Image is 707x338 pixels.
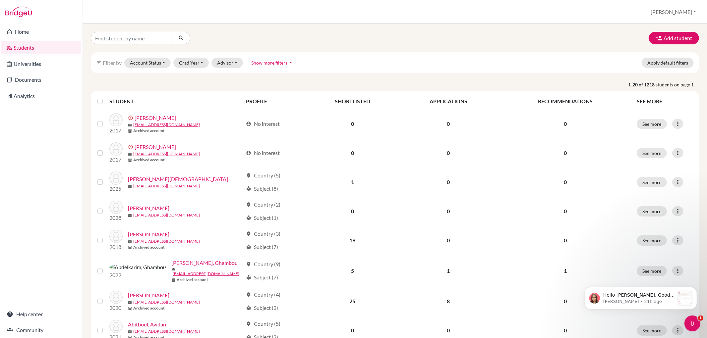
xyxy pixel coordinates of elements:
span: local_library [246,215,251,220]
button: Account Status [124,58,171,68]
div: Country (2) [246,201,280,209]
a: [PERSON_NAME][DEMOGRAPHIC_DATA] [128,175,228,183]
p: 0 [502,149,629,157]
span: location_on [246,202,251,207]
img: Abdalla, Jumana [109,201,123,214]
span: mail [128,152,132,156]
a: [PERSON_NAME] [135,143,176,151]
span: inventory_2 [171,278,175,282]
span: account_circle [246,150,251,156]
b: Archived account [133,305,165,311]
div: Country (9) [246,260,280,268]
button: Apply default filters [642,58,694,68]
span: mail [128,184,132,188]
span: local_library [246,305,251,311]
td: 1 [306,168,399,197]
div: Country (5) [246,320,280,328]
b: Archived account [177,277,208,283]
p: 2020 [109,304,123,312]
span: error_outline [128,144,135,150]
button: See more [637,177,667,187]
th: SHORTLISTED [306,93,399,109]
td: 0 [399,168,498,197]
a: [EMAIL_ADDRESS][DOMAIN_NAME] [133,328,200,334]
p: 2017 [109,156,123,164]
span: 1 [698,315,703,321]
th: SEE MORE [633,93,696,109]
div: No interest [246,149,280,157]
a: [EMAIL_ADDRESS][DOMAIN_NAME] [173,271,239,277]
button: Add student [649,32,699,44]
img: Aakre, Emily [109,142,123,156]
button: See more [637,148,667,158]
td: 0 [306,109,399,138]
img: Abitboul, Avidan [109,320,123,333]
iframe: Intercom live chat [684,315,700,331]
a: [PERSON_NAME] [128,204,169,212]
td: 0 [399,138,498,168]
span: Filter by [103,60,122,66]
a: Abitboul, Avidan [128,320,166,328]
span: mail [171,267,175,271]
td: 8 [399,287,498,316]
span: inventory_2 [128,246,132,250]
button: See more [637,266,667,276]
a: Home [1,25,81,38]
span: location_on [246,173,251,178]
span: error_outline [128,115,135,121]
i: arrow_drop_up [287,59,294,66]
img: Abdelatty, Hana [109,230,123,243]
span: mail [128,240,132,244]
button: See more [637,119,667,129]
b: Archived account [133,128,165,134]
input: Find student by name... [91,32,173,44]
span: inventory_2 [128,307,132,311]
img: Aakre, Adrian [109,113,123,126]
span: local_library [246,275,251,280]
p: 0 [502,120,629,128]
p: 0 [502,207,629,215]
a: Documents [1,73,81,86]
span: account_circle [246,121,251,126]
a: [PERSON_NAME] [128,291,169,299]
button: See more [637,325,667,336]
div: Subject (7) [246,273,278,281]
td: 0 [306,138,399,168]
a: [PERSON_NAME] [135,114,176,122]
span: location_on [246,231,251,236]
p: 2017 [109,126,123,134]
div: Country (3) [246,230,280,238]
p: 2025 [109,185,123,193]
div: Subject (7) [246,243,278,251]
p: 0 [502,236,629,244]
b: Archived account [133,157,165,163]
p: 0 [502,178,629,186]
button: Show more filtersarrow_drop_up [246,58,300,68]
span: students on page 1 [656,81,699,88]
p: 1 [502,267,629,275]
a: [EMAIL_ADDRESS][DOMAIN_NAME] [133,212,200,218]
img: Abelev, Arseny [109,291,123,304]
span: mail [128,330,132,334]
a: [PERSON_NAME] [128,230,169,238]
div: Subject (1) [246,214,278,222]
th: STUDENT [109,93,242,109]
img: Abdalla, Jehad [109,171,123,185]
div: No interest [246,120,280,128]
img: Abdelkarim, Ghambou [109,263,166,271]
td: 0 [399,197,498,226]
td: 19 [306,226,399,255]
a: Students [1,41,81,54]
a: Analytics [1,89,81,103]
span: location_on [246,262,251,267]
div: Country (4) [246,291,280,299]
th: PROFILE [242,93,306,109]
a: Community [1,323,81,337]
span: local_library [246,186,251,191]
td: 25 [306,287,399,316]
td: 0 [306,197,399,226]
i: filter_list [96,60,101,65]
